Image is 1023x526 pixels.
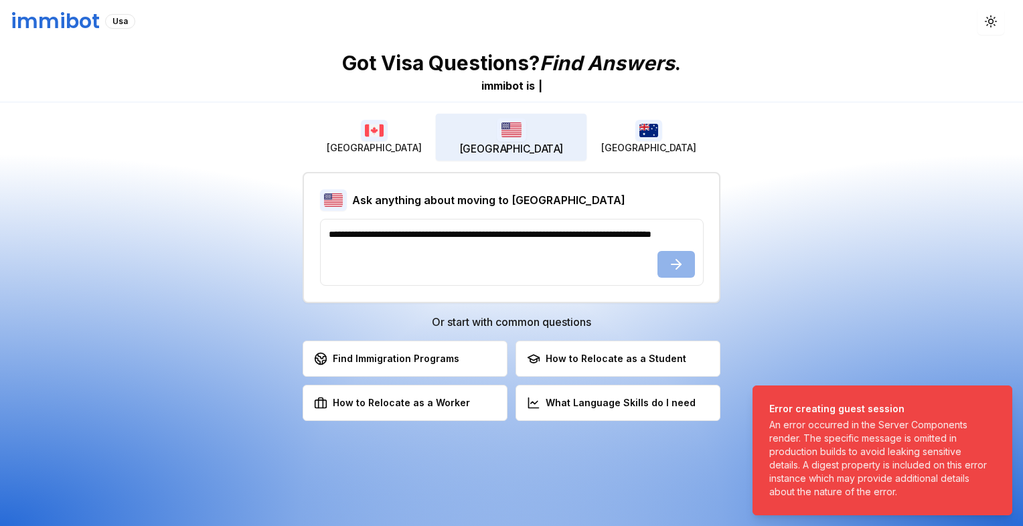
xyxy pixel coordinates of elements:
div: Usa [105,14,135,29]
div: How to Relocate as a Worker [314,396,470,410]
div: An error occurred in the Server Components render. The specific message is omitted in production ... [769,418,990,499]
span: [GEOGRAPHIC_DATA] [327,141,422,155]
img: Australia flag [635,120,662,141]
h2: Ask anything about moving to [GEOGRAPHIC_DATA] [352,192,625,208]
span: [GEOGRAPHIC_DATA] [601,141,696,155]
img: Canada flag [361,120,388,141]
span: [GEOGRAPHIC_DATA] [459,142,564,157]
button: Find Immigration Programs [303,341,507,377]
button: How to Relocate as a Student [516,341,720,377]
span: Find Answers [540,51,675,75]
div: Find Immigration Programs [314,352,459,365]
h1: immibot [11,9,100,33]
button: How to Relocate as a Worker [303,385,507,421]
div: What Language Skills do I need [527,396,696,410]
p: Got Visa Questions? . [342,51,681,75]
div: immibot is [481,78,535,94]
img: USA flag [497,118,526,141]
img: USA flag [320,189,347,211]
h3: Or start with common questions [303,314,720,330]
button: What Language Skills do I need [516,385,720,421]
div: How to Relocate as a Student [527,352,686,365]
span: | [538,79,542,92]
div: Error creating guest session [769,402,990,416]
